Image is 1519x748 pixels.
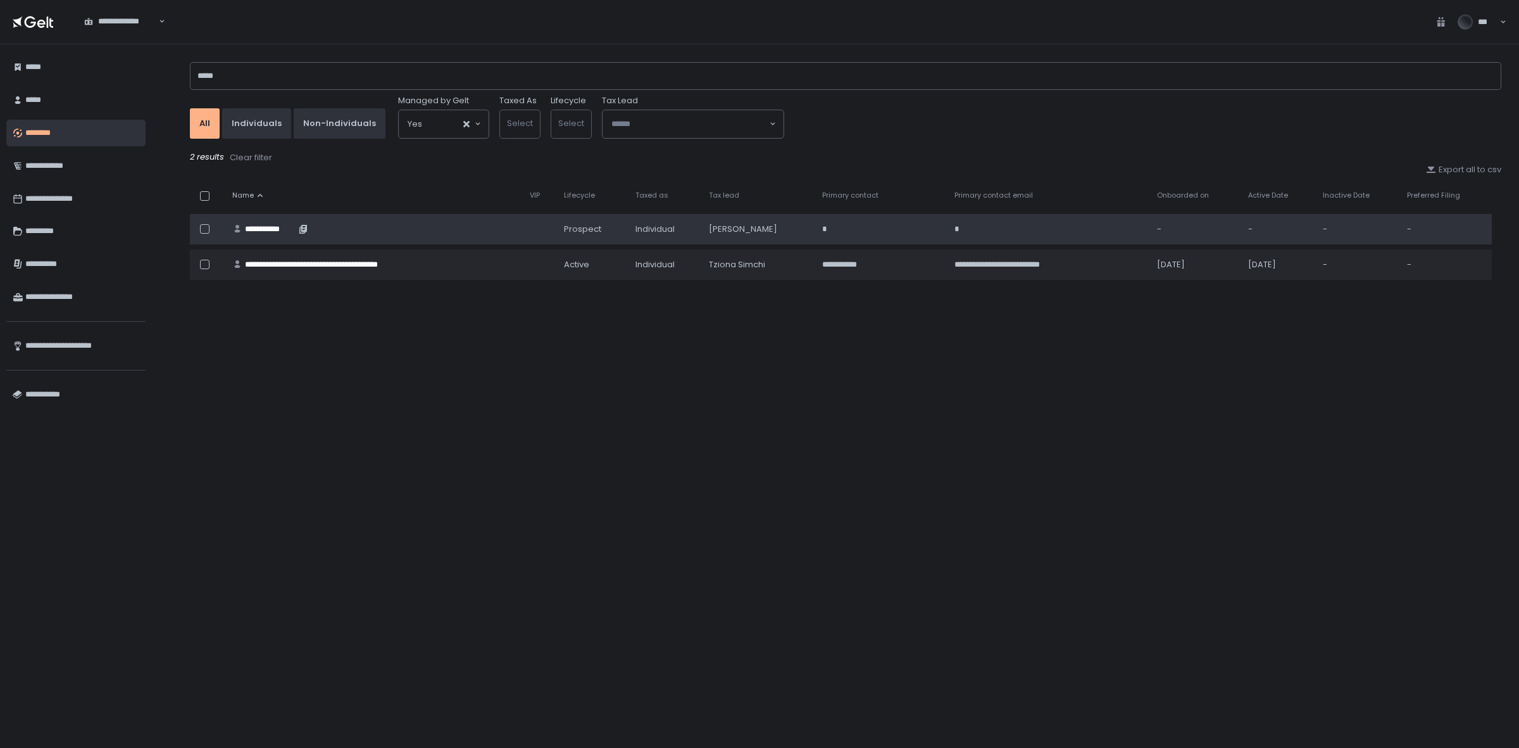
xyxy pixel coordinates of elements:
[232,118,282,129] div: Individuals
[1157,191,1209,200] span: Onboarded on
[398,95,469,106] span: Managed by Gelt
[1323,259,1392,270] div: -
[1157,224,1233,235] div: -
[229,151,273,164] button: Clear filter
[635,259,694,270] div: Individual
[1323,191,1370,200] span: Inactive Date
[232,191,254,200] span: Name
[709,259,807,270] div: Tziona Simchi
[635,224,694,235] div: Individual
[551,95,586,106] label: Lifecycle
[530,191,540,200] span: VIP
[1248,191,1288,200] span: Active Date
[611,118,768,130] input: Search for option
[156,15,157,28] input: Search for option
[954,191,1033,200] span: Primary contact email
[558,117,584,129] span: Select
[1407,191,1460,200] span: Preferred Filing
[1407,224,1485,235] div: -
[294,108,385,139] button: Non-Individuals
[1248,224,1308,235] div: -
[303,118,376,129] div: Non-Individuals
[564,259,589,270] span: active
[190,108,220,139] button: All
[422,118,462,130] input: Search for option
[76,8,165,35] div: Search for option
[709,224,807,235] div: [PERSON_NAME]
[1407,259,1485,270] div: -
[190,151,1501,164] div: 2 results
[222,108,291,139] button: Individuals
[1157,259,1233,270] div: [DATE]
[1426,164,1501,175] button: Export all to csv
[463,121,470,127] button: Clear Selected
[408,118,422,130] span: Yes
[399,110,489,138] div: Search for option
[199,118,210,129] div: All
[564,191,595,200] span: Lifecycle
[499,95,537,106] label: Taxed As
[1323,224,1392,235] div: -
[230,152,272,163] div: Clear filter
[1248,259,1308,270] div: [DATE]
[709,191,739,200] span: Tax lead
[602,95,638,106] span: Tax Lead
[564,224,601,235] span: prospect
[603,110,784,138] div: Search for option
[507,117,533,129] span: Select
[635,191,668,200] span: Taxed as
[822,191,878,200] span: Primary contact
